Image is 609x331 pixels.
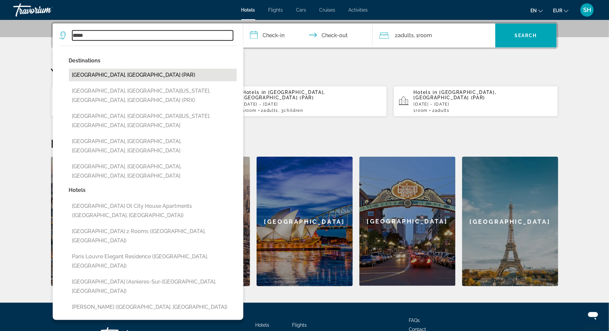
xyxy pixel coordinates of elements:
[69,200,237,222] button: [GEOGRAPHIC_DATA] Ot City House Apartments ([GEOGRAPHIC_DATA], [GEOGRAPHIC_DATA])
[579,3,596,17] button: User Menu
[414,108,428,113] span: 1
[53,24,557,47] div: Search widget
[462,157,558,286] a: [GEOGRAPHIC_DATA]
[432,108,450,113] span: 2
[245,108,257,113] span: Room
[51,137,558,150] h2: Featured Destinations
[222,86,387,117] button: Hotels in [GEOGRAPHIC_DATA], [GEOGRAPHIC_DATA] (PAR)[DATE] - [DATE]1Room2Adults, 3Children
[359,157,456,286] a: [GEOGRAPHIC_DATA]
[269,7,283,13] a: Flights
[242,108,256,113] span: 1
[242,90,266,95] span: Hotels in
[414,31,432,40] span: , 1
[69,69,237,81] button: [GEOGRAPHIC_DATA], [GEOGRAPHIC_DATA] (PAR)
[69,301,237,313] button: [PERSON_NAME] ([GEOGRAPHIC_DATA], [GEOGRAPHIC_DATA])
[69,225,237,247] button: [GEOGRAPHIC_DATA] 2 rooms ([GEOGRAPHIC_DATA], [GEOGRAPHIC_DATA])
[515,33,537,38] span: Search
[414,90,497,100] span: [GEOGRAPHIC_DATA], [GEOGRAPHIC_DATA] (PAR)
[416,108,428,113] span: Room
[255,322,269,328] a: Hotels
[414,90,438,95] span: Hotels in
[582,304,604,326] iframe: Button to launch messaging window
[242,90,325,100] span: [GEOGRAPHIC_DATA], [GEOGRAPHIC_DATA] (PAR)
[398,32,414,39] span: Adults
[553,8,562,13] span: EUR
[530,8,537,13] span: en
[284,108,303,113] span: Children
[69,276,237,297] button: [GEOGRAPHIC_DATA] (Asnieres-Sur-[GEOGRAPHIC_DATA], [GEOGRAPHIC_DATA])
[278,108,303,113] span: , 3
[69,85,237,107] button: [GEOGRAPHIC_DATA], [GEOGRAPHIC_DATA][US_STATE], [GEOGRAPHIC_DATA], [GEOGRAPHIC_DATA] (PRX)
[553,6,569,15] button: Change currency
[419,32,432,39] span: Room
[257,157,353,286] a: [GEOGRAPHIC_DATA]
[495,24,557,47] button: Search
[296,7,306,13] a: Cars
[292,322,307,328] a: Flights
[395,31,414,40] span: 2
[530,6,543,15] button: Change language
[13,1,80,19] a: Travorium
[69,110,237,132] button: [GEOGRAPHIC_DATA], [GEOGRAPHIC_DATA][US_STATE], [GEOGRAPHIC_DATA], [GEOGRAPHIC_DATA]
[51,157,147,286] a: [GEOGRAPHIC_DATA]
[261,108,278,113] span: 2
[69,135,237,157] button: [GEOGRAPHIC_DATA], [GEOGRAPHIC_DATA], [GEOGRAPHIC_DATA], [GEOGRAPHIC_DATA]
[583,7,591,13] span: SH
[69,250,237,272] button: Paris Louvre Elegant residence ([GEOGRAPHIC_DATA], [GEOGRAPHIC_DATA])
[51,66,558,79] p: Your Recent Searches
[373,24,495,47] button: Travelers: 2 adults, 0 children
[69,56,237,65] p: Destinations
[69,160,237,182] button: [GEOGRAPHIC_DATA], [GEOGRAPHIC_DATA], [GEOGRAPHIC_DATA], [GEOGRAPHIC_DATA]
[241,7,255,13] a: Hotels
[409,318,420,323] a: FAQs
[69,186,237,195] p: Hotels
[414,102,553,107] p: [DATE] - [DATE]
[264,108,278,113] span: Adults
[435,108,450,113] span: Adults
[242,102,382,107] p: [DATE] - [DATE]
[320,7,335,13] a: Cruises
[349,7,368,13] a: Activities
[243,24,373,47] button: Check in and out dates
[51,86,216,117] button: Hotels in Disneyland [GEOGRAPHIC_DATA], [GEOGRAPHIC_DATA], [GEOGRAPHIC_DATA] (XED)[DATE] - [DATE]...
[394,86,558,117] button: Hotels in [GEOGRAPHIC_DATA], [GEOGRAPHIC_DATA] (PAR)[DATE] - [DATE]1Room2Adults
